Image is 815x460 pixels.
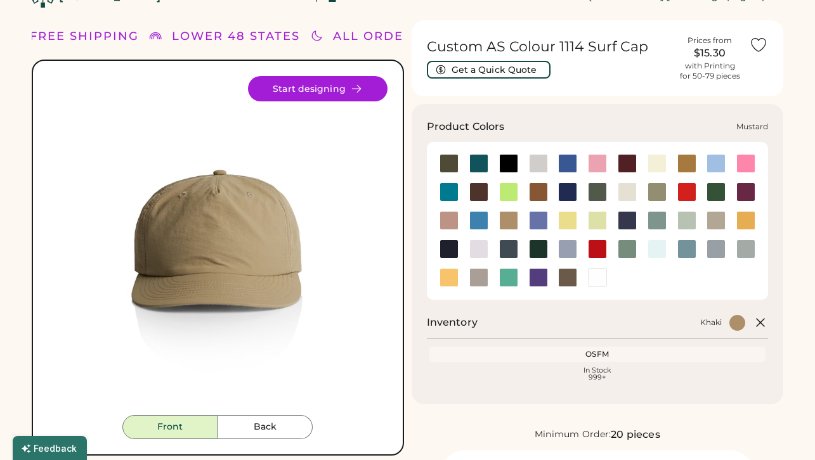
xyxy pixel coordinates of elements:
div: $15.30 [678,46,741,61]
button: Start designing [248,76,388,101]
div: LOWER 48 STATES [172,28,300,45]
div: OSFM [432,349,764,359]
div: Khaki [700,317,722,328]
div: with Printing for 50-79 pieces [680,61,740,81]
div: In Stock 999+ [432,367,764,381]
button: Front [122,415,218,439]
div: 1114 Style Image [48,76,388,415]
div: 20 pieces [611,427,660,442]
h2: Inventory [427,315,478,330]
button: Get a Quick Quote [427,61,551,79]
img: 1114 - Khaki Front Image [48,76,388,415]
h1: Custom AS Colour 1114 Surf Cap [427,38,671,56]
div: ALL ORDERS [333,28,421,45]
button: Back [218,415,313,439]
div: Minimum Order: [535,428,611,441]
div: Mustard [736,122,768,132]
div: Prices from [688,35,732,46]
div: FREE SHIPPING [30,28,139,45]
h3: Product Colors [427,119,505,134]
